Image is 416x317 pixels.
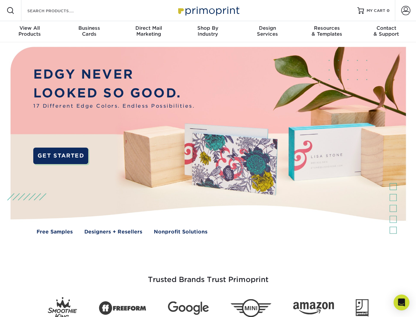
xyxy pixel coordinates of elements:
img: Amazon [293,302,334,315]
span: 17 Different Edge Colors. Endless Possibilities. [33,102,195,110]
div: & Support [357,25,416,37]
span: Contact [357,25,416,31]
a: DesignServices [238,21,297,42]
div: Open Intercom Messenger [394,295,409,310]
a: Nonprofit Solutions [154,228,208,236]
p: LOOKED SO GOOD. [33,84,195,103]
div: Marketing [119,25,178,37]
span: Shop By [178,25,237,31]
div: Services [238,25,297,37]
img: Google [168,301,209,315]
a: BusinessCards [59,21,119,42]
span: Direct Mail [119,25,178,31]
input: SEARCH PRODUCTS..... [27,7,91,15]
a: Direct MailMarketing [119,21,178,42]
div: Cards [59,25,119,37]
span: MY CART [367,8,385,14]
img: Primoprint [175,3,241,18]
h3: Trusted Brands Trust Primoprint [15,260,401,292]
span: Design [238,25,297,31]
div: Industry [178,25,237,37]
span: Business [59,25,119,31]
a: Shop ByIndustry [178,21,237,42]
a: Designers + Resellers [84,228,142,236]
a: Free Samples [37,228,73,236]
div: & Templates [297,25,356,37]
a: Contact& Support [357,21,416,42]
p: EDGY NEVER [33,65,195,84]
img: Goodwill [356,299,369,317]
a: Resources& Templates [297,21,356,42]
span: 0 [387,8,390,13]
span: Resources [297,25,356,31]
a: GET STARTED [33,148,88,164]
